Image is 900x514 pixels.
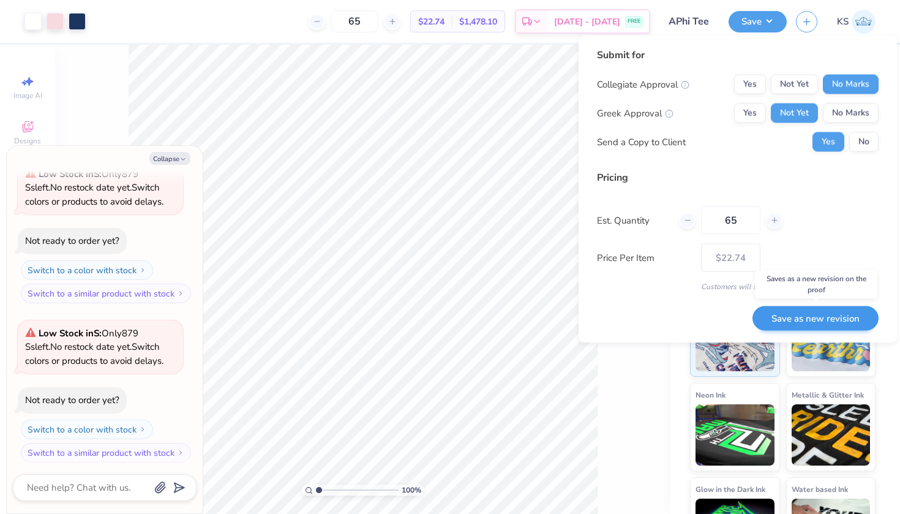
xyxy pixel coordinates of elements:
[39,168,102,180] strong: Low Stock in S :
[25,168,163,208] span: Only 879 Ss left. Switch colors or products to avoid delays.
[331,10,378,32] input: – –
[14,136,41,146] span: Designs
[554,15,620,28] span: [DATE] - [DATE]
[21,420,153,439] button: Switch to a color with stock
[696,404,774,466] img: Neon Ink
[50,181,132,194] span: No restock date yet.
[459,15,497,28] span: $1,478.10
[597,48,879,62] div: Submit for
[149,152,190,165] button: Collapse
[734,104,766,123] button: Yes
[418,15,444,28] span: $22.74
[755,270,877,298] div: Saves as a new revision on the proof
[21,284,191,303] button: Switch to a similar product with stock
[597,170,879,185] div: Pricing
[25,327,163,367] span: Only 879 Ss left. Switch colors or products to avoid delays.
[177,290,184,297] img: Switch to a similar product with stock
[597,213,670,227] label: Est. Quantity
[21,260,153,280] button: Switch to a color with stock
[597,281,879,292] div: Customers will see this price on HQ.
[139,426,146,433] img: Switch to a color with stock
[597,106,673,120] div: Greek Approval
[25,235,119,247] div: Not ready to order yet?
[812,132,844,152] button: Yes
[402,485,421,496] span: 100 %
[823,75,879,94] button: No Marks
[792,483,848,496] span: Water based Ink
[823,104,879,123] button: No Marks
[849,132,879,152] button: No
[771,75,818,94] button: Not Yet
[597,77,689,91] div: Collegiate Approval
[39,327,102,339] strong: Low Stock in S :
[597,251,692,265] label: Price Per Item
[25,394,119,406] div: Not ready to order yet?
[752,306,879,331] button: Save as new revision
[852,10,876,34] img: Kate Salamone
[696,483,765,496] span: Glow in the Dark Ink
[628,17,640,26] span: FREE
[729,11,787,32] button: Save
[696,388,726,401] span: Neon Ink
[837,10,876,34] a: KS
[734,75,766,94] button: Yes
[771,104,818,123] button: Not Yet
[597,135,686,149] div: Send a Copy to Client
[139,266,146,274] img: Switch to a color with stock
[837,15,849,29] span: KS
[701,206,760,235] input: – –
[792,404,871,466] img: Metallic & Glitter Ink
[21,443,191,463] button: Switch to a similar product with stock
[50,341,132,353] span: No restock date yet.
[792,388,864,401] span: Metallic & Glitter Ink
[177,449,184,456] img: Switch to a similar product with stock
[659,9,719,34] input: Untitled Design
[13,91,42,100] span: Image AI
